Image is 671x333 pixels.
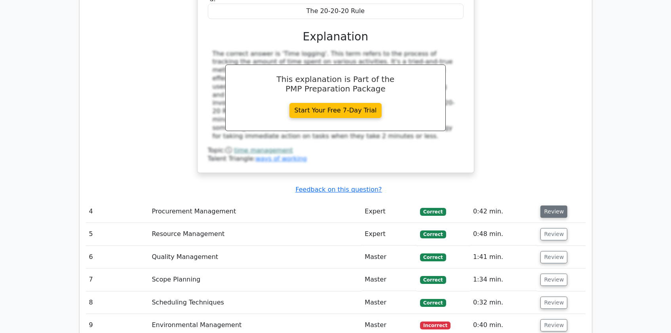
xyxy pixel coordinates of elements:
td: Expert [361,223,417,245]
td: Master [361,268,417,291]
td: Resource Management [148,223,361,245]
span: Correct [420,208,446,216]
td: Quality Management [148,246,361,268]
td: 1:41 min. [470,246,538,268]
button: Review [540,297,567,309]
td: Scheduling Techniques [148,291,361,314]
td: 5 [86,223,149,245]
td: 0:32 min. [470,291,538,314]
a: ways of working [255,155,307,162]
h3: Explanation [213,30,459,44]
td: Master [361,291,417,314]
td: Expert [361,200,417,223]
td: 7 [86,268,149,291]
button: Review [540,274,567,286]
button: Review [540,206,567,218]
a: Feedback on this question? [295,186,382,193]
span: Correct [420,299,446,307]
div: Topic: [208,147,464,155]
div: Talent Triangle: [208,147,464,163]
td: 0:42 min. [470,200,538,223]
td: Master [361,246,417,268]
button: Review [540,228,567,240]
button: Review [540,319,567,331]
td: 0:48 min. [470,223,538,245]
td: Procurement Management [148,200,361,223]
td: Scope Planning [148,268,361,291]
div: The 20-20-20 Rule [208,4,464,19]
td: 1:34 min. [470,268,538,291]
span: Correct [420,253,446,261]
span: Incorrect [420,322,451,329]
a: time management [234,147,293,154]
div: The correct answer is 'Time logging'. This term refers to the process of tracking the amount of t... [213,50,459,141]
td: 6 [86,246,149,268]
button: Review [540,251,567,263]
td: 8 [86,291,149,314]
span: Correct [420,276,446,284]
td: 4 [86,200,149,223]
a: Start Your Free 7-Day Trial [289,103,382,118]
span: Correct [420,230,446,238]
